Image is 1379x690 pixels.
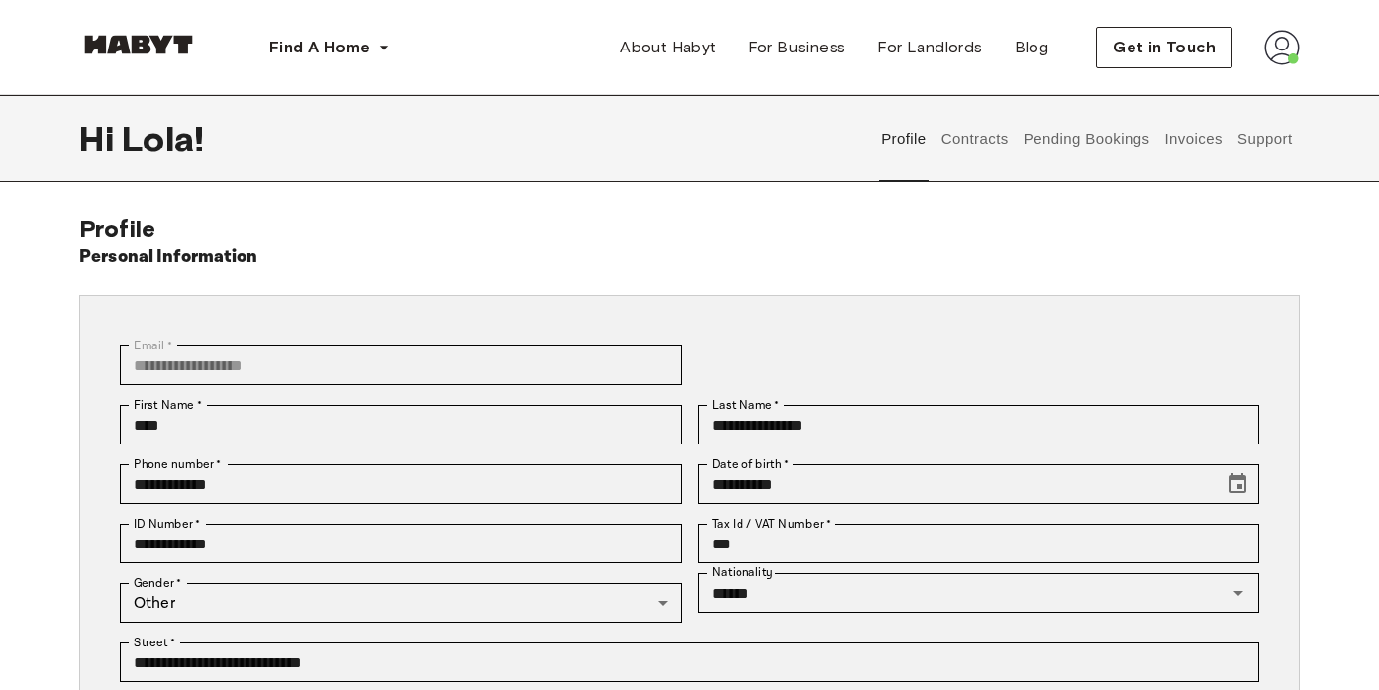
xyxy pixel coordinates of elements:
button: Profile [879,95,930,182]
span: For Landlords [877,36,982,59]
label: Gender [134,574,181,592]
button: Get in Touch [1096,27,1232,68]
button: Pending Bookings [1021,95,1152,182]
span: About Habyt [620,36,716,59]
div: You can't change your email address at the moment. Please reach out to customer support in case y... [120,345,682,385]
span: Profile [79,214,155,243]
span: Blog [1015,36,1049,59]
label: Tax Id / VAT Number [712,515,831,533]
button: Open [1225,579,1252,607]
label: Phone number [134,455,222,473]
img: Habyt [79,35,198,54]
span: For Business [748,36,846,59]
button: Support [1234,95,1295,182]
label: Date of birth [712,455,789,473]
button: Contracts [938,95,1011,182]
button: Find A Home [253,28,406,67]
img: avatar [1264,30,1300,65]
button: Invoices [1162,95,1225,182]
label: Street [134,634,175,651]
button: Choose date, selected date is Sep 7, 2004 [1218,464,1257,504]
a: For Landlords [861,28,998,67]
label: ID Number [134,515,200,533]
label: Email [134,337,172,354]
div: Other [120,583,682,623]
a: For Business [733,28,862,67]
label: First Name [134,396,202,414]
a: About Habyt [604,28,732,67]
div: user profile tabs [874,95,1300,182]
a: Blog [999,28,1065,67]
label: Nationality [712,564,773,581]
span: Lola ! [122,118,204,159]
span: Find A Home [269,36,370,59]
h6: Personal Information [79,244,258,271]
label: Last Name [712,396,780,414]
span: Get in Touch [1113,36,1216,59]
span: Hi [79,118,122,159]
